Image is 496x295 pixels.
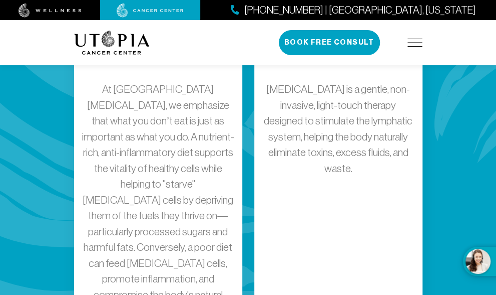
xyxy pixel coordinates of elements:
button: Book Free Consult [279,30,380,55]
img: logo [74,31,150,55]
img: wellness [19,4,82,18]
img: icon-hamburger [407,39,422,47]
span: [PHONE_NUMBER] | [GEOGRAPHIC_DATA], [US_STATE] [244,3,476,18]
img: cancer center [117,4,184,18]
p: [MEDICAL_DATA] is a gentle, non-invasive, light-touch therapy designed to stimulate the lymphatic... [262,81,414,176]
a: [PHONE_NUMBER] | [GEOGRAPHIC_DATA], [US_STATE] [231,3,476,18]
